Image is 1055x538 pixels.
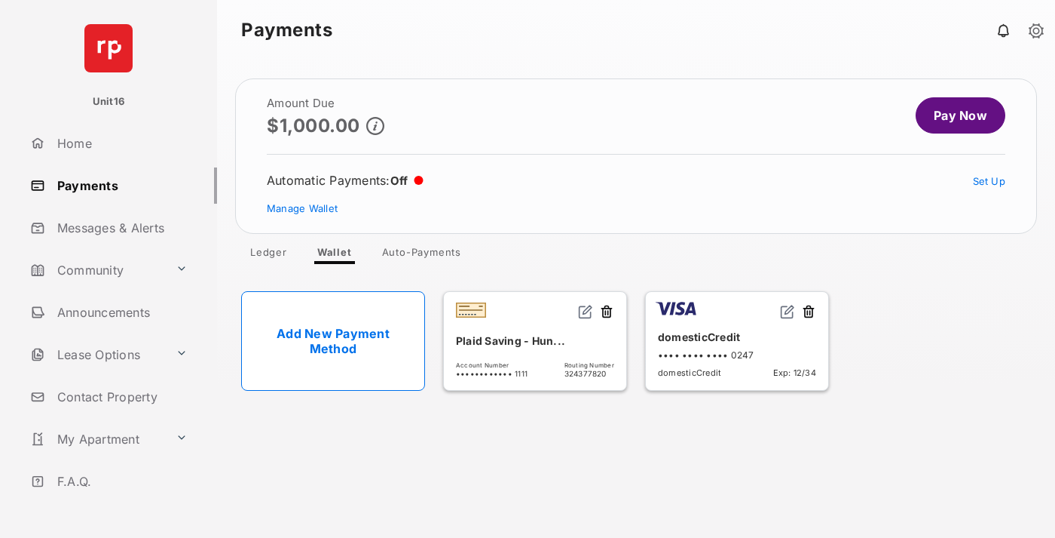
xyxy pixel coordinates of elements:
[267,97,384,109] h2: Amount Due
[456,328,614,353] div: Plaid Saving - Hun...
[93,94,125,109] p: Unit16
[238,246,299,264] a: Ledger
[564,369,614,378] span: 324377820
[780,304,795,319] img: svg+xml;base64,PHN2ZyB2aWV3Qm94PSIwIDAgMjQgMjQiIHdpZHRoPSIxNiIgaGVpZ2h0PSIxNiIgZmlsbD0ibm9uZSIgeG...
[24,379,217,415] a: Contact Property
[390,174,408,188] span: Off
[564,361,614,369] span: Routing Number
[773,367,816,378] span: Exp: 12/34
[24,125,217,161] a: Home
[267,115,360,136] p: $1,000.00
[456,361,527,369] span: Account Number
[973,175,1006,187] a: Set Up
[84,24,133,72] img: svg+xml;base64,PHN2ZyB4bWxucz0iaHR0cDovL3d3dy53My5vcmcvMjAwMC9zdmciIHdpZHRoPSI2NCIgaGVpZ2h0PSI2NC...
[267,202,338,214] a: Manage Wallet
[305,246,364,264] a: Wallet
[24,421,170,457] a: My Apartment
[24,168,217,204] a: Payments
[24,210,217,246] a: Messages & Alerts
[24,294,217,330] a: Announcements
[241,21,332,39] strong: Payments
[456,369,527,378] span: •••••••••••• 1111
[658,349,816,361] div: •••• •••• •••• 0247
[24,337,170,373] a: Lease Options
[658,324,816,349] div: domesticCredit
[267,173,424,188] div: Automatic Payments :
[24,463,217,500] a: F.A.Q.
[241,291,425,391] a: Add New Payment Method
[370,246,473,264] a: Auto-Payments
[658,367,721,378] span: domesticCredit
[24,252,170,288] a: Community
[578,304,593,319] img: svg+xml;base64,PHN2ZyB2aWV3Qm94PSIwIDAgMjQgMjQiIHdpZHRoPSIxNiIgaGVpZ2h0PSIxNiIgZmlsbD0ibm9uZSIgeG...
